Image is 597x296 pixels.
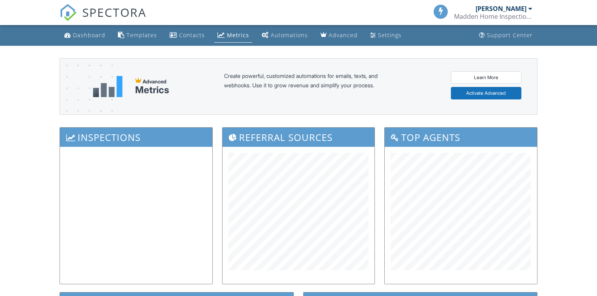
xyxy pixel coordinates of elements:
a: Contacts [166,28,208,43]
span: Advanced [143,78,166,85]
a: Advanced [317,28,361,43]
div: Automations [271,31,308,39]
a: Automations (Basic) [259,28,311,43]
h3: Top Agents [385,128,537,147]
a: Templates [115,28,160,43]
div: Metrics [135,85,169,96]
img: The Best Home Inspection Software - Spectora [60,4,77,21]
div: Advanced [329,31,358,39]
a: SPECTORA [60,11,147,27]
img: advanced-banner-bg-f6ff0eecfa0ee76150a1dea9fec4b49f333892f74bc19f1b897a312d7a1b2ff3.png [60,59,113,145]
div: Settings [378,31,402,39]
a: Support Center [476,28,536,43]
a: Dashboard [61,28,109,43]
a: Activate Advanced [451,87,521,99]
div: Madden Home Inspections [454,13,532,20]
div: Metrics [227,31,249,39]
div: Dashboard [73,31,105,39]
div: Templates [127,31,157,39]
img: metrics-aadfce2e17a16c02574e7fc40e4d6b8174baaf19895a402c862ea781aae8ef5b.svg [93,76,123,97]
div: [PERSON_NAME] [476,5,526,13]
div: Contacts [179,31,205,39]
div: Support Center [487,31,533,39]
a: Settings [367,28,405,43]
h3: Inspections [60,128,212,147]
div: Create powerful, customized automations for emails, texts, and webhooks. Use it to grow revenue a... [224,71,396,102]
span: SPECTORA [82,4,147,20]
a: Learn More [451,71,521,84]
h3: Referral Sources [223,128,374,147]
a: Metrics [214,28,252,43]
